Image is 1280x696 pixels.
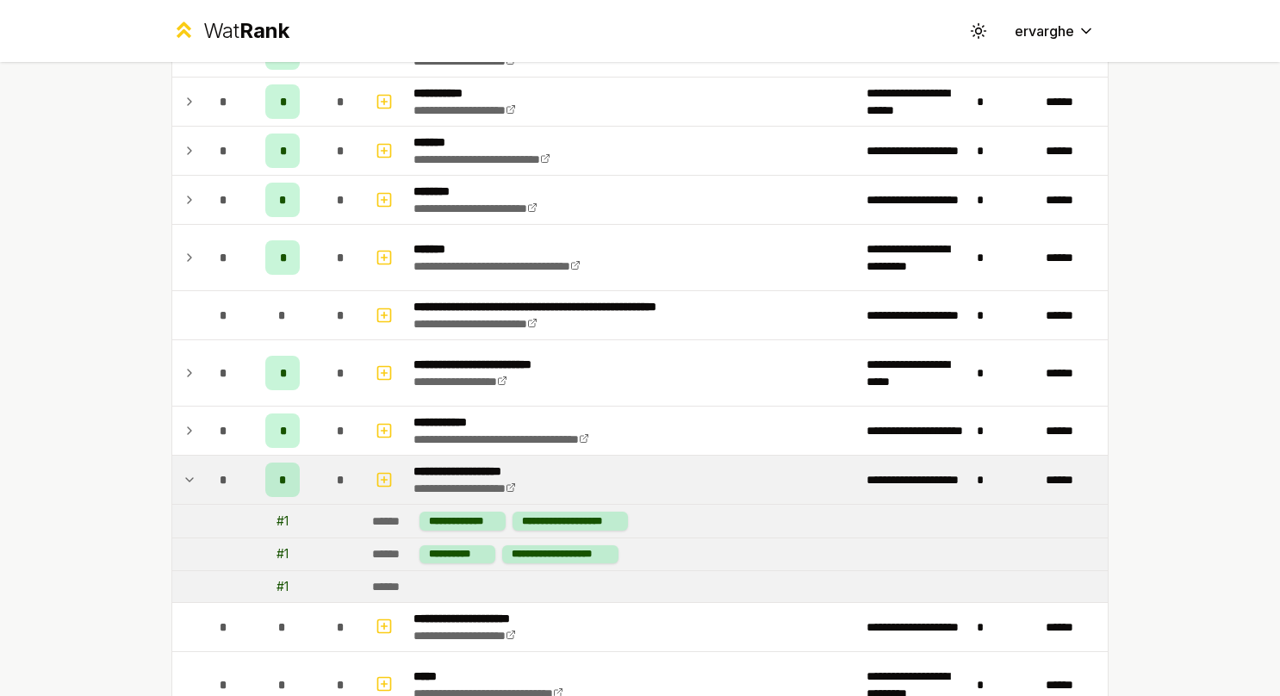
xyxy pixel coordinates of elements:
[277,578,289,595] div: # 1
[277,513,289,530] div: # 1
[203,17,289,45] div: Wat
[1001,16,1109,47] button: ervarghe
[239,18,289,43] span: Rank
[1015,21,1074,41] span: ervarghe
[171,17,289,45] a: WatRank
[277,545,289,562] div: # 1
